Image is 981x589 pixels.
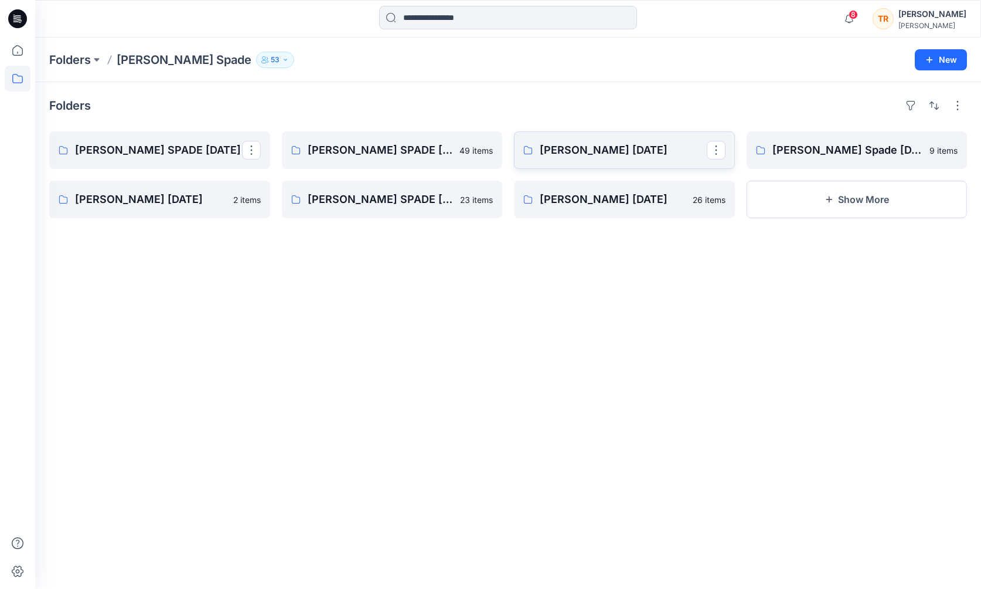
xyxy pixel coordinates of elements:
h4: Folders [49,99,91,113]
p: [PERSON_NAME] Spade [DATE] [772,142,923,158]
button: 53 [256,52,294,68]
p: [PERSON_NAME] SPADE [DATE] [308,191,454,208]
a: [PERSON_NAME] [DATE]2 items [49,181,270,218]
p: 53 [271,53,280,66]
div: TR [873,8,894,29]
a: Folders [49,52,91,68]
p: 23 items [460,194,493,206]
p: [PERSON_NAME] [DATE] [75,191,226,208]
div: [PERSON_NAME] [898,7,966,21]
p: [PERSON_NAME] SPADE [DATE] [308,142,453,158]
p: 9 items [929,144,958,157]
p: 26 items [693,194,725,206]
span: 8 [849,10,858,19]
a: [PERSON_NAME] Spade [DATE]9 items [747,131,968,169]
p: [PERSON_NAME] [DATE] [540,142,707,158]
button: Show More [747,181,968,218]
a: [PERSON_NAME] SPADE [DATE] [49,131,270,169]
a: [PERSON_NAME] [DATE] [514,131,735,169]
p: 2 items [233,194,261,206]
button: New [915,49,967,70]
a: [PERSON_NAME] SPADE [DATE]23 items [282,181,503,218]
p: 49 items [459,144,493,157]
a: [PERSON_NAME] SPADE [DATE]49 items [282,131,503,169]
p: [PERSON_NAME] Spade [117,52,251,68]
p: [PERSON_NAME] [DATE] [540,191,686,208]
p: [PERSON_NAME] SPADE [DATE] [75,142,242,158]
div: [PERSON_NAME] [898,21,966,30]
a: [PERSON_NAME] [DATE]26 items [514,181,735,218]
